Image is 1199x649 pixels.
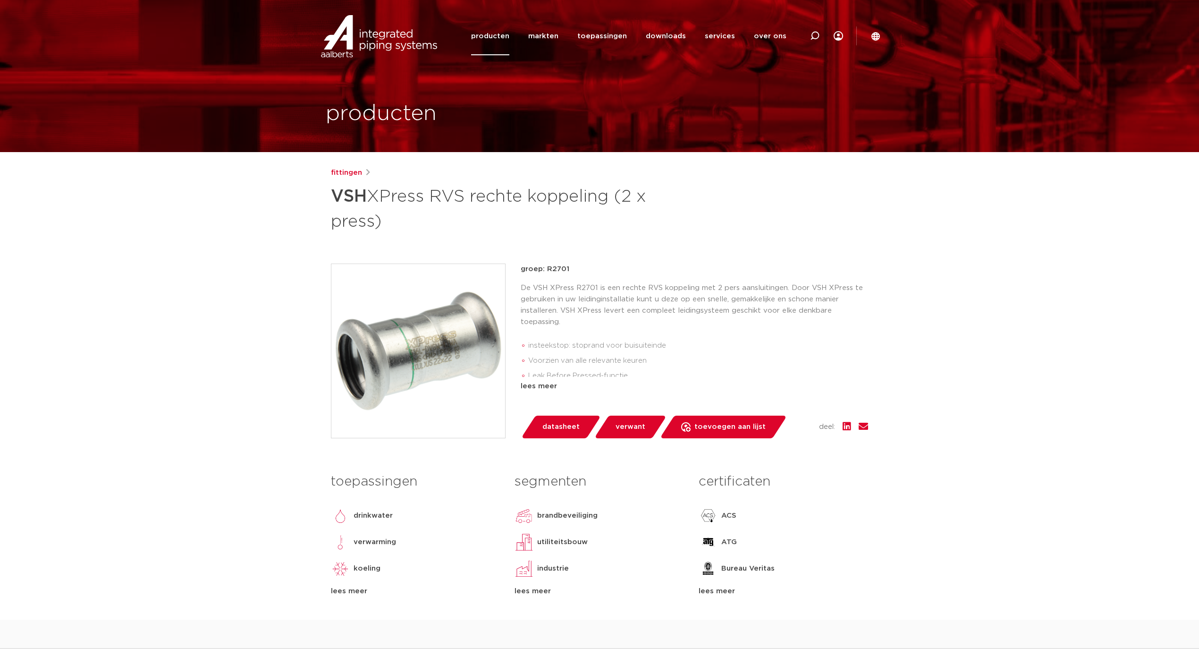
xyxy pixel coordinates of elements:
img: koeling [331,559,350,578]
img: utiliteitsbouw [515,533,533,552]
span: toevoegen aan lijst [694,419,766,435]
p: utiliteitsbouw [537,537,588,548]
span: verwant [616,419,645,435]
img: Bureau Veritas [699,559,718,578]
a: datasheet [521,416,601,438]
p: Bureau Veritas [721,563,775,574]
li: insteekstop: stoprand voor buisuiteinde [528,338,868,353]
strong: VSH [331,188,367,205]
a: fittingen [331,167,362,179]
p: industrie [537,563,569,574]
a: verwant [594,416,667,438]
div: lees meer [515,586,684,597]
a: downloads [646,17,686,55]
h3: certificaten [699,472,868,491]
p: drinkwater [354,510,393,521]
a: producten [471,17,509,55]
img: industrie [515,559,533,578]
p: ACS [721,510,736,521]
p: verwarming [354,537,396,548]
h1: XPress RVS rechte koppeling (2 x press) [331,182,685,233]
a: markten [528,17,558,55]
li: Leak Before Pressed-functie [528,368,868,384]
p: De VSH XPress R2701 is een rechte RVS koppeling met 2 pers aansluitingen. Door VSH XPress te gebr... [521,282,868,328]
h3: toepassingen [331,472,500,491]
img: verwarming [331,533,350,552]
li: Voorzien van alle relevante keuren [528,353,868,368]
div: lees meer [699,586,868,597]
a: services [705,17,735,55]
span: deel: [819,421,835,433]
img: drinkwater [331,506,350,525]
a: toepassingen [577,17,627,55]
img: brandbeveiliging [515,506,533,525]
img: ATG [699,533,718,552]
span: datasheet [542,419,580,435]
p: ATG [721,537,737,548]
a: over ons [754,17,786,55]
h1: producten [326,99,437,129]
p: brandbeveiliging [537,510,598,521]
p: koeling [354,563,380,574]
img: ACS [699,506,718,525]
div: lees meer [331,586,500,597]
nav: Menu [471,17,786,55]
div: lees meer [521,381,868,392]
h3: segmenten [515,472,684,491]
p: groep: R2701 [521,264,868,275]
img: Product Image for VSH XPress RVS rechte koppeling (2 x press) [331,264,505,438]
